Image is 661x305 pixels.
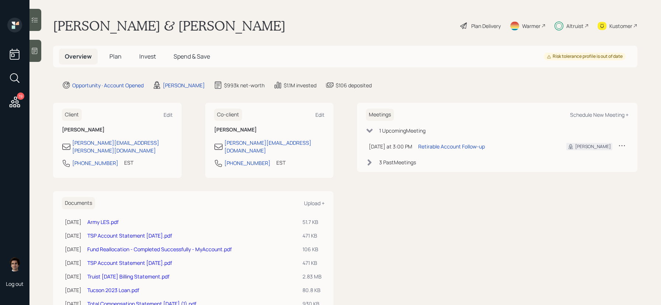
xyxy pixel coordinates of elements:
div: $993k net-worth [224,81,265,89]
a: Tucson 2023 Loan.pdf [87,287,139,294]
a: Fund Reallocation - Completed Successfully - MyAccount.pdf [87,246,232,253]
a: TSP Account Statement [DATE].pdf [87,259,172,266]
div: Altruist [566,22,584,30]
h6: Documents [62,197,95,209]
div: Upload + [304,200,325,207]
div: EST [124,159,133,166]
div: 80.8 KB [302,286,322,294]
h6: Co-client [214,109,242,121]
div: [PERSON_NAME] [163,81,205,89]
div: Risk tolerance profile is out of date [547,53,623,60]
div: [PHONE_NUMBER] [72,159,118,167]
div: 19 [17,92,24,100]
div: Opportunity · Account Opened [72,81,144,89]
div: Plan Delivery [471,22,501,30]
span: Invest [139,52,156,60]
div: 471 KB [302,232,322,239]
span: Plan [109,52,122,60]
div: $1.1M invested [284,81,316,89]
div: [PERSON_NAME][EMAIL_ADDRESS][PERSON_NAME][DOMAIN_NAME] [72,139,173,154]
div: [DATE] [65,245,81,253]
div: 3 Past Meeting s [379,158,416,166]
div: Schedule New Meeting + [570,111,629,118]
div: 471 KB [302,259,322,267]
div: [DATE] [65,286,81,294]
div: [PERSON_NAME][EMAIL_ADDRESS][DOMAIN_NAME] [224,139,325,154]
h6: [PERSON_NAME] [214,127,325,133]
div: [PHONE_NUMBER] [224,159,270,167]
div: $106 deposited [336,81,372,89]
h6: [PERSON_NAME] [62,127,173,133]
div: 2.83 MB [302,273,322,280]
div: 51.7 KB [302,218,322,226]
div: 1 Upcoming Meeting [379,127,426,134]
h6: Meetings [366,109,394,121]
div: Edit [164,111,173,118]
div: Retirable Account Follow-up [418,143,485,150]
div: [DATE] [65,259,81,267]
div: [DATE] [65,273,81,280]
h6: Client [62,109,82,121]
div: [DATE] at 3:00 PM [369,143,412,150]
div: Warmer [522,22,541,30]
img: harrison-schaefer-headshot-2.png [7,257,22,271]
div: Kustomer [609,22,632,30]
div: Edit [315,111,325,118]
a: Army LES.pdf [87,218,119,225]
span: Spend & Save [174,52,210,60]
div: [DATE] [65,232,81,239]
a: TSP Account Statement [DATE].pdf [87,232,172,239]
div: [DATE] [65,218,81,226]
div: Log out [6,280,24,287]
a: Truist [DATE] Billing Statement.pdf [87,273,169,280]
div: [PERSON_NAME] [575,143,611,150]
div: EST [276,159,286,166]
div: 106 KB [302,245,322,253]
span: Overview [65,52,92,60]
h1: [PERSON_NAME] & [PERSON_NAME] [53,18,286,34]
